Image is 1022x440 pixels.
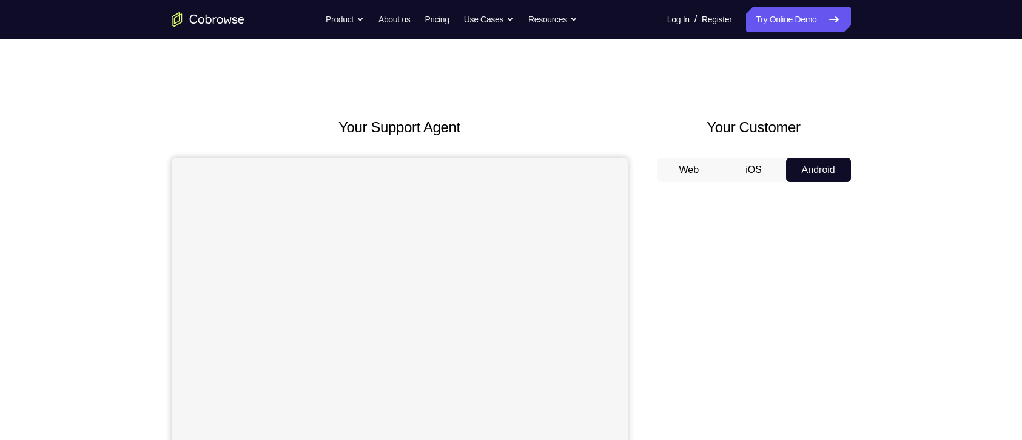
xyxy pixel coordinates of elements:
[667,7,690,32] a: Log In
[694,12,697,27] span: /
[172,12,244,27] a: Go to the home page
[172,117,628,138] h2: Your Support Agent
[464,7,514,32] button: Use Cases
[326,7,364,32] button: Product
[425,7,449,32] a: Pricing
[746,7,850,32] a: Try Online Demo
[786,158,851,182] button: Android
[657,117,851,138] h2: Your Customer
[702,7,731,32] a: Register
[378,7,410,32] a: About us
[528,7,577,32] button: Resources
[657,158,722,182] button: Web
[721,158,786,182] button: iOS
